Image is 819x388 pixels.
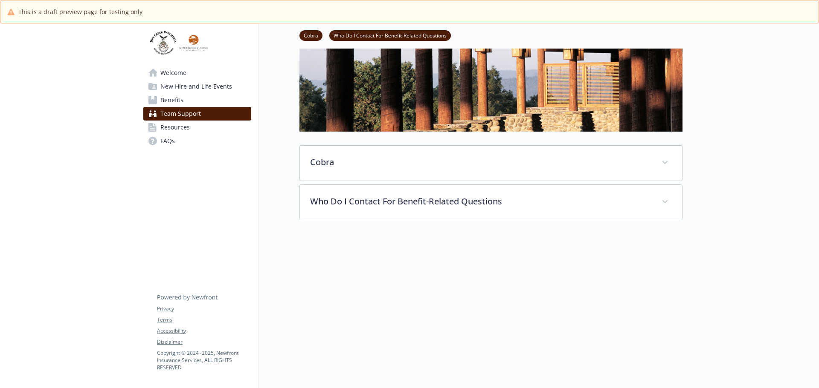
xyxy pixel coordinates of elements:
[160,107,201,121] span: Team Support
[310,195,651,208] p: Who Do I Contact For Benefit-Related Questions
[160,121,190,134] span: Resources
[157,316,251,324] a: Terms
[143,134,251,148] a: FAQs
[157,327,251,335] a: Accessibility
[160,80,232,93] span: New Hire and Life Events
[160,66,186,80] span: Welcome
[329,31,451,39] a: Who Do I Contact For Benefit-Related Questions
[143,80,251,93] a: New Hire and Life Events
[143,107,251,121] a: Team Support
[160,93,183,107] span: Benefits
[299,31,322,39] a: Cobra
[157,349,251,371] p: Copyright © 2024 - 2025 , Newfront Insurance Services, ALL RIGHTS RESERVED
[143,66,251,80] a: Welcome
[300,146,682,181] div: Cobra
[18,7,142,16] span: This is a draft preview page for testing only
[143,93,251,107] a: Benefits
[160,134,175,148] span: FAQs
[157,305,251,313] a: Privacy
[143,121,251,134] a: Resources
[299,49,682,132] img: team support page banner
[310,156,651,169] p: Cobra
[157,338,251,346] a: Disclaimer
[300,185,682,220] div: Who Do I Contact For Benefit-Related Questions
